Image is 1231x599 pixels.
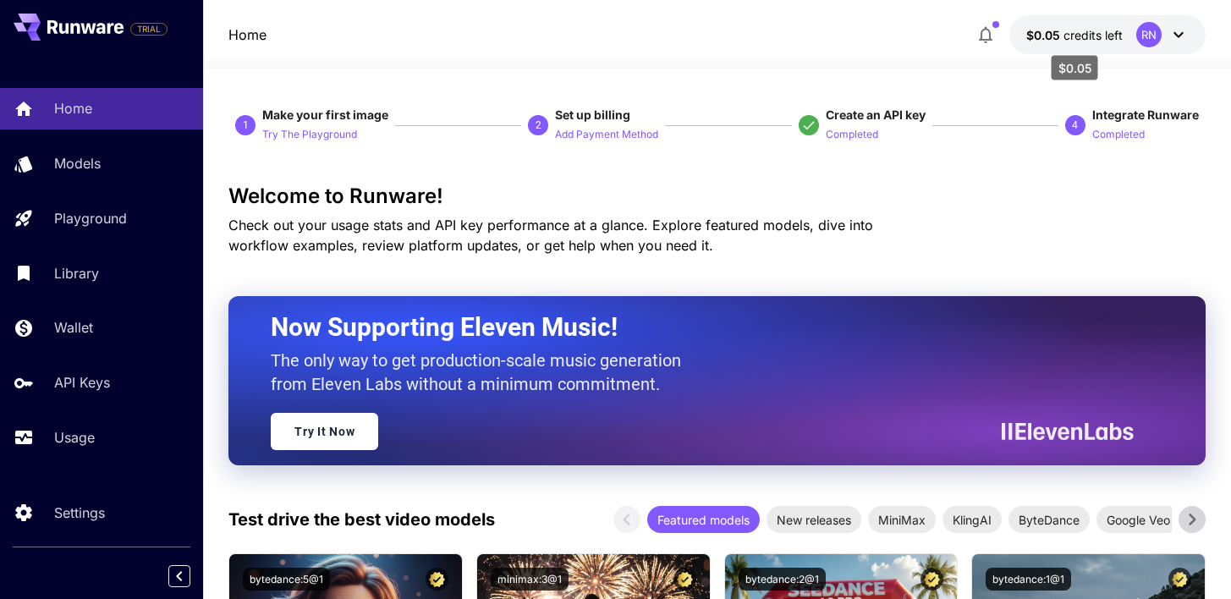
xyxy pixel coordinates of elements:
span: Create an API key [826,107,926,122]
div: New releases [767,506,861,533]
p: Try The Playground [262,127,357,143]
span: Add your payment card to enable full platform functionality. [130,19,168,39]
p: Playground [54,208,127,228]
p: Add Payment Method [555,127,658,143]
div: $0.05 [1052,56,1098,80]
h3: Welcome to Runware! [228,184,1205,208]
button: Certified Model – Vetted for best performance and includes a commercial license. [673,568,696,591]
span: MiniMax [868,511,936,529]
div: $0.05 [1026,26,1123,44]
p: Home [54,98,92,118]
span: ByteDance [1008,511,1090,529]
span: Make your first image [262,107,388,122]
p: Usage [54,427,95,448]
a: Try It Now [271,413,378,450]
button: minimax:3@1 [491,568,569,591]
p: Library [54,263,99,283]
p: Test drive the best video models [228,507,495,532]
div: RN [1136,22,1162,47]
span: Check out your usage stats and API key performance at a glance. Explore featured models, dive int... [228,217,873,254]
span: Google Veo [1096,511,1180,529]
div: MiniMax [868,506,936,533]
nav: breadcrumb [228,25,267,45]
p: 1 [243,118,249,133]
span: TRIAL [131,23,167,36]
div: Featured models [647,506,760,533]
button: Add Payment Method [555,124,658,144]
button: Certified Model – Vetted for best performance and includes a commercial license. [426,568,448,591]
h2: Now Supporting Eleven Music! [271,311,1120,343]
button: bytedance:1@1 [986,568,1071,591]
p: The only way to get production-scale music generation from Eleven Labs without a minimum commitment. [271,349,694,396]
p: Completed [826,127,878,143]
button: bytedance:2@1 [739,568,826,591]
div: Collapse sidebar [181,561,203,591]
p: Wallet [54,317,93,338]
span: Integrate Runware [1092,107,1199,122]
p: 4 [1072,118,1078,133]
span: Set up billing [555,107,630,122]
button: Certified Model – Vetted for best performance and includes a commercial license. [921,568,943,591]
button: Certified Model – Vetted for best performance and includes a commercial license. [1168,568,1191,591]
span: $0.05 [1026,28,1063,42]
span: KlingAI [942,511,1002,529]
a: Home [228,25,267,45]
button: bytedance:5@1 [243,568,330,591]
p: 2 [536,118,541,133]
button: Collapse sidebar [168,565,190,587]
div: Google Veo [1096,506,1180,533]
div: ByteDance [1008,506,1090,533]
p: Completed [1092,127,1145,143]
button: Completed [826,124,878,144]
p: Settings [54,503,105,523]
span: credits left [1063,28,1123,42]
span: New releases [767,511,861,529]
p: API Keys [54,372,110,393]
button: Try The Playground [262,124,357,144]
div: KlingAI [942,506,1002,533]
span: Featured models [647,511,760,529]
p: Models [54,153,101,173]
button: $0.05RN [1009,15,1206,54]
button: Completed [1092,124,1145,144]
